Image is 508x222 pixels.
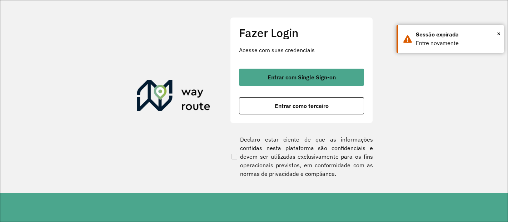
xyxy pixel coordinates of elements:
div: Entre novamente [416,39,498,48]
span: Entrar como terceiro [275,103,329,109]
div: Sessão expirada [416,30,498,39]
h2: Fazer Login [239,26,364,40]
img: Roteirizador AmbevTech [137,80,210,114]
button: button [239,69,364,86]
label: Declaro estar ciente de que as informações contidas nesta plataforma são confidenciais e devem se... [230,135,373,178]
p: Acesse com suas credenciais [239,46,364,54]
button: button [239,97,364,114]
button: Close [497,28,500,39]
span: × [497,28,500,39]
span: Entrar com Single Sign-on [268,74,336,80]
